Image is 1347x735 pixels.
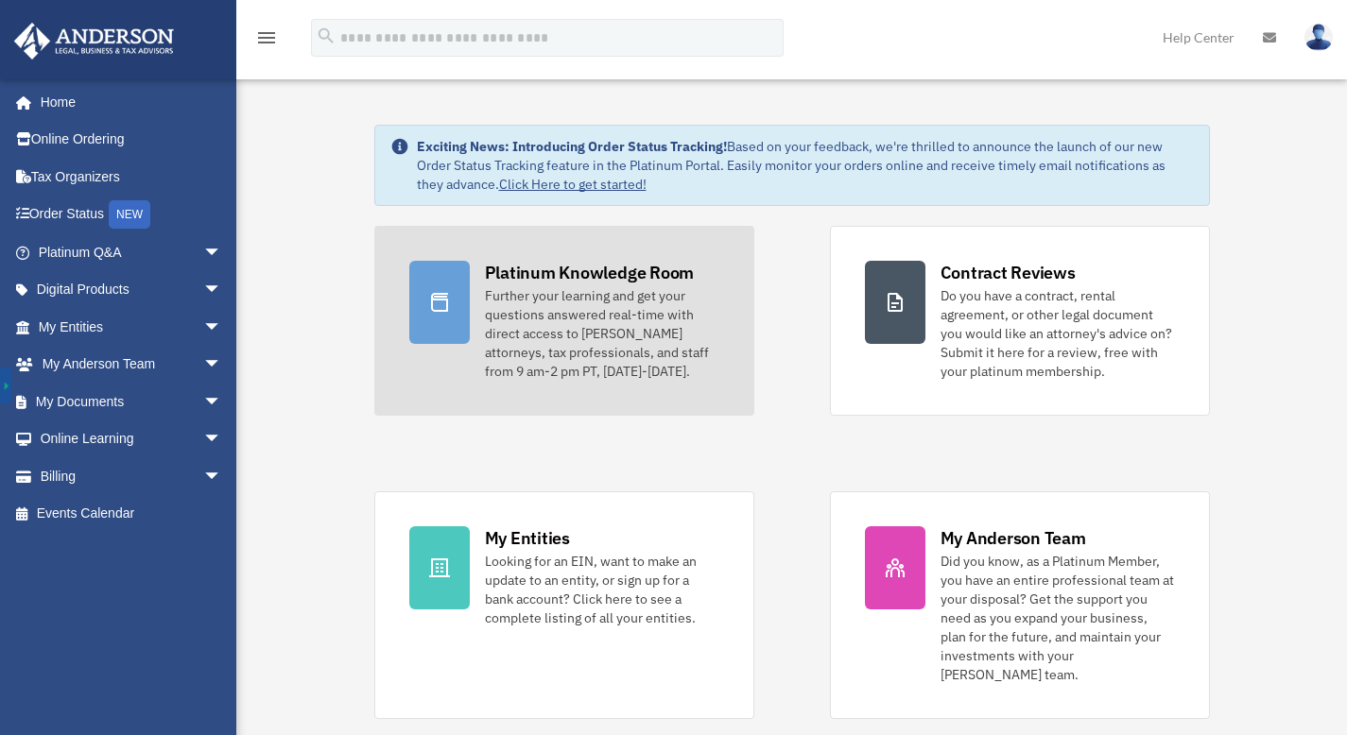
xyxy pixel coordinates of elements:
a: Platinum Q&Aarrow_drop_down [13,233,250,271]
a: Online Learningarrow_drop_down [13,420,250,458]
a: Online Ordering [13,121,250,159]
img: User Pic [1304,24,1333,51]
div: My Anderson Team [941,526,1086,550]
div: Based on your feedback, we're thrilled to announce the launch of our new Order Status Tracking fe... [417,137,1194,194]
a: My Documentsarrow_drop_down [13,383,250,420]
a: Contract Reviews Do you have a contract, rental agreement, or other legal document you would like... [830,226,1210,416]
a: Order StatusNEW [13,196,250,234]
span: arrow_drop_down [203,308,241,347]
div: My Entities [485,526,570,550]
span: arrow_drop_down [203,457,241,496]
a: Home [13,83,241,121]
div: NEW [109,200,150,229]
i: search [316,26,337,46]
div: Did you know, as a Platinum Member, you have an entire professional team at your disposal? Get th... [941,552,1175,684]
strong: Exciting News: Introducing Order Status Tracking! [417,138,727,155]
a: My Anderson Teamarrow_drop_down [13,346,250,384]
a: Events Calendar [13,495,250,533]
i: menu [255,26,278,49]
span: arrow_drop_down [203,346,241,385]
a: Platinum Knowledge Room Further your learning and get your questions answered real-time with dire... [374,226,754,416]
div: Contract Reviews [941,261,1076,284]
span: arrow_drop_down [203,233,241,272]
a: Click Here to get started! [499,176,647,193]
img: Anderson Advisors Platinum Portal [9,23,180,60]
div: Further your learning and get your questions answered real-time with direct access to [PERSON_NAM... [485,286,719,381]
a: My Anderson Team Did you know, as a Platinum Member, you have an entire professional team at your... [830,491,1210,719]
span: arrow_drop_down [203,271,241,310]
a: Billingarrow_drop_down [13,457,250,495]
span: arrow_drop_down [203,383,241,421]
a: My Entities Looking for an EIN, want to make an update to an entity, or sign up for a bank accoun... [374,491,754,719]
div: Platinum Knowledge Room [485,261,695,284]
a: Tax Organizers [13,158,250,196]
span: arrow_drop_down [203,420,241,459]
a: Digital Productsarrow_drop_down [13,271,250,309]
a: menu [255,33,278,49]
div: Looking for an EIN, want to make an update to an entity, or sign up for a bank account? Click her... [485,552,719,627]
a: My Entitiesarrow_drop_down [13,308,250,346]
div: Do you have a contract, rental agreement, or other legal document you would like an attorney's ad... [941,286,1175,381]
